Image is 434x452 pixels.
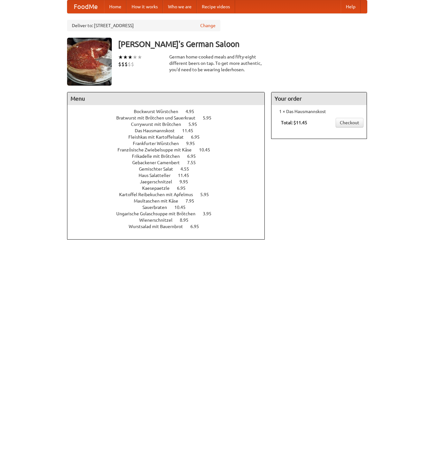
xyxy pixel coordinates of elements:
a: How it works [126,0,163,13]
a: Kartoffel Reibekuchen mit Apfelmus 5.95 [119,192,221,197]
li: ★ [133,54,137,61]
a: Haus Salatteller 11.45 [139,173,201,178]
a: Bockwurst Würstchen 4.95 [134,109,206,114]
a: Change [200,22,216,29]
span: 6.95 [177,186,192,191]
h4: Your order [271,92,367,105]
li: $ [121,61,125,68]
li: $ [131,61,134,68]
span: Gebackener Camenbert [132,160,186,165]
img: angular.jpg [67,38,112,86]
a: Gemischter Salat 4.55 [139,166,201,172]
a: Maultaschen mit Käse 7.95 [134,198,206,203]
span: Jaegerschnitzel [140,179,179,184]
a: Currywurst mit Brötchen 5.95 [131,122,209,127]
div: German home-cooked meals and fifty-eight different beers on tap. To get more authentic, you'd nee... [169,54,265,73]
a: Wurstsalad mit Bauernbrot 6.95 [129,224,211,229]
div: Deliver to: [STREET_ADDRESS] [67,20,220,31]
span: Französische Zwiebelsuppe mit Käse [118,147,198,152]
span: 7.95 [186,198,201,203]
span: 5.95 [188,122,203,127]
a: Frankfurter Würstchen 9.95 [133,141,207,146]
span: 11.45 [182,128,200,133]
li: ★ [118,54,123,61]
span: Das Hausmannskost [135,128,181,133]
a: Who we are [163,0,197,13]
li: 1 × Das Hausmannskost [275,108,363,115]
li: $ [125,61,128,68]
span: Wurstsalad mit Bauernbrot [129,224,189,229]
span: Currywurst mit Brötchen [131,122,187,127]
li: ★ [137,54,142,61]
a: Wienerschnitzel 8.95 [139,218,200,223]
h3: [PERSON_NAME]'s German Saloon [118,38,367,50]
a: Jaegerschnitzel 9.95 [140,179,200,184]
span: Kartoffel Reibekuchen mit Apfelmus [119,192,199,197]
b: Total: $11.45 [281,120,307,125]
span: 8.95 [180,218,195,223]
a: Das Hausmannskost 11.45 [135,128,205,133]
a: Frikadelle mit Brötchen 6.95 [132,154,208,159]
li: $ [118,61,121,68]
span: 4.55 [180,166,195,172]
a: Bratwurst mit Brötchen und Sauerkraut 5.95 [116,115,223,120]
span: Wienerschnitzel [139,218,179,223]
span: Gemischter Salat [139,166,179,172]
li: ★ [123,54,128,61]
a: Home [104,0,126,13]
span: Bratwurst mit Brötchen und Sauerkraut [116,115,202,120]
span: 7.55 [187,160,202,165]
span: 11.45 [178,173,195,178]
span: Kaesepaetzle [142,186,176,191]
span: Maultaschen mit Käse [134,198,185,203]
span: 4.95 [186,109,201,114]
li: ★ [128,54,133,61]
span: 6.95 [190,224,205,229]
span: Sauerbraten [142,205,173,210]
span: Haus Salatteller [139,173,177,178]
span: Frankfurter Würstchen [133,141,185,146]
a: Help [341,0,361,13]
span: Fleishkas mit Kartoffelsalat [128,134,190,140]
span: 5.95 [203,115,218,120]
span: Frikadelle mit Brötchen [132,154,186,159]
a: Recipe videos [197,0,235,13]
span: Bockwurst Würstchen [134,109,185,114]
a: Ungarische Gulaschsuppe mit Brötchen 3.95 [116,211,223,216]
a: Sauerbraten 10.45 [142,205,197,210]
a: FoodMe [67,0,104,13]
span: 6.95 [191,134,206,140]
li: $ [128,61,131,68]
span: 5.95 [200,192,215,197]
a: Checkout [336,118,363,127]
a: Gebackener Camenbert 7.55 [132,160,208,165]
a: Französische Zwiebelsuppe mit Käse 10.45 [118,147,222,152]
span: 9.95 [179,179,194,184]
a: Kaesepaetzle 6.95 [142,186,197,191]
span: 3.95 [203,211,218,216]
span: 10.45 [174,205,192,210]
h4: Menu [67,92,265,105]
span: 6.95 [187,154,202,159]
span: 9.95 [186,141,201,146]
span: Ungarische Gulaschsuppe mit Brötchen [116,211,202,216]
a: Fleishkas mit Kartoffelsalat 6.95 [128,134,211,140]
span: 10.45 [199,147,217,152]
